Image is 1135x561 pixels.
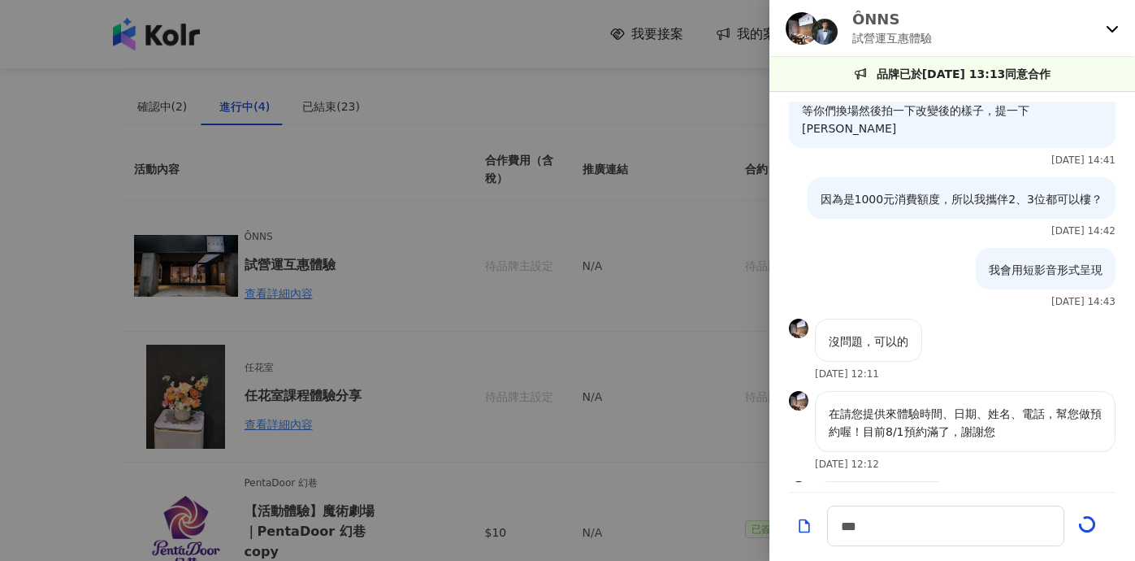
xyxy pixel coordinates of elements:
img: KOL Avatar [789,481,808,501]
button: Add a file [796,512,812,541]
p: 試營運互惠體驗 [852,29,932,47]
button: Send [1079,516,1095,536]
img: KOL Avatar [789,391,808,411]
img: KOL Avatar [789,319,808,338]
img: KOL Avatar [812,19,838,45]
p: 我會想要體驗ONNS Café，然後可能選比較偏傍晚的時間 等你們換場然後拍一下改變後的樣子，提一下[PERSON_NAME] [802,84,1103,137]
p: 我會用短影音形式呈現 [989,261,1103,279]
img: KOL Avatar [786,12,818,45]
p: 沒問題，可以的 [829,333,908,350]
p: 品牌已於[DATE] 13:13同意合作 [877,65,1051,83]
p: ÔNNS [852,9,932,29]
p: 因為是1000元消費額度，所以我攜伴2、3位都可以樓？ [821,190,1103,208]
p: [DATE] 14:41 [1051,154,1116,166]
p: 在請您提供來體驗時間、日期、姓名、電話，幫您做預約喔！目前8/1預約滿了，謝謝您 [829,405,1102,441]
p: [DATE] 12:12 [815,459,879,470]
p: [DATE] 14:43 [1051,296,1116,307]
p: [DATE] 12:11 [815,368,879,380]
p: [DATE] 14:42 [1051,225,1116,237]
